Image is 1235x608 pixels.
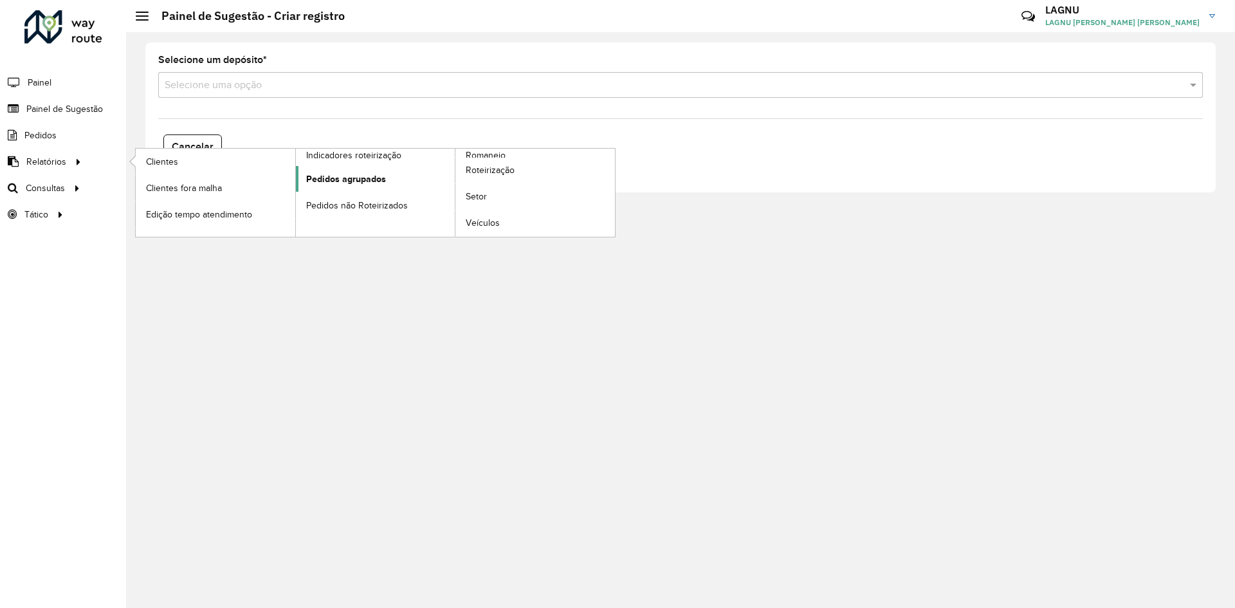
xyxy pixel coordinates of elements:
a: Pedidos não Roteirizados [296,192,455,218]
span: Clientes [146,155,178,169]
span: Edição tempo atendimento [146,208,252,221]
span: Indicadores roteirização [306,149,401,162]
a: Indicadores roteirização [136,149,455,237]
a: Romaneio [296,149,616,237]
span: Veículos [466,216,500,230]
a: Veículos [455,210,615,236]
h2: Painel de Sugestão - Criar registro [149,9,345,23]
span: Clientes fora malha [146,181,222,195]
span: Pedidos agrupados [306,172,386,186]
span: Painel [28,76,51,89]
h3: LAGNU [1045,4,1200,16]
a: Clientes fora malha [136,175,295,201]
a: Setor [455,184,615,210]
span: Painel de Sugestão [26,102,103,116]
span: Romaneio [466,149,506,162]
span: Pedidos não Roteirizados [306,199,408,212]
a: Clientes [136,149,295,174]
a: Edição tempo atendimento [136,201,295,227]
span: Pedidos [24,129,57,142]
span: Consultas [26,181,65,195]
label: Selecione um depósito [158,52,267,68]
a: Contato Rápido [1014,3,1042,30]
span: Setor [466,190,487,203]
span: Cancelar [172,141,214,152]
span: LAGNU [PERSON_NAME] [PERSON_NAME] [1045,17,1200,28]
a: Pedidos agrupados [296,166,455,192]
span: Tático [24,208,48,221]
span: Relatórios [26,155,66,169]
button: Cancelar [163,134,222,159]
span: Roteirização [466,163,515,177]
a: Roteirização [455,158,615,183]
